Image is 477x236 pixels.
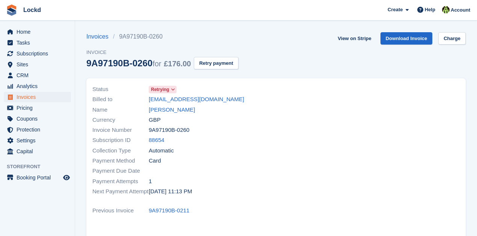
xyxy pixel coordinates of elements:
[92,177,149,186] span: Payment Attempts
[4,81,71,91] a: menu
[149,106,195,114] a: [PERSON_NAME]
[92,85,149,94] span: Status
[17,135,62,146] span: Settings
[152,60,161,68] span: for
[149,157,161,165] span: Card
[92,116,149,124] span: Currency
[4,27,71,37] a: menu
[442,6,450,13] img: Jamie Budding
[4,37,71,48] a: menu
[6,4,17,16] img: stora-icon-8386f47178a22dfd0bd8f6a31ec36ba5ce8667c1dd55bd0f319d3a0aa187defe.svg
[92,106,149,114] span: Name
[86,32,113,41] a: Invoices
[86,32,238,41] nav: breadcrumbs
[149,116,161,124] span: GBP
[149,126,189,134] span: 9A97190B-0260
[4,59,71,70] a: menu
[4,92,71,102] a: menu
[17,114,62,124] span: Coupons
[149,85,177,94] a: Retrying
[4,103,71,113] a: menu
[388,6,403,13] span: Create
[451,6,470,14] span: Account
[4,48,71,59] a: menu
[7,163,75,170] span: Storefront
[149,95,244,104] a: [EMAIL_ADDRESS][DOMAIN_NAME]
[17,48,62,59] span: Subscriptions
[438,32,466,45] a: Charge
[92,187,149,196] span: Next Payment Attempt
[86,49,238,56] span: Invoice
[380,32,433,45] a: Download Invoice
[164,60,191,68] span: £176.00
[17,59,62,70] span: Sites
[92,126,149,134] span: Invoice Number
[17,92,62,102] span: Invoices
[194,57,238,69] button: Retry payment
[92,206,149,215] span: Previous Invoice
[149,177,152,186] span: 1
[17,172,62,183] span: Booking Portal
[62,173,71,182] a: Preview store
[149,136,165,145] a: 88654
[151,86,169,93] span: Retrying
[92,95,149,104] span: Billed to
[4,146,71,157] a: menu
[17,37,62,48] span: Tasks
[92,157,149,165] span: Payment Method
[17,103,62,113] span: Pricing
[20,4,44,16] a: Lockd
[4,124,71,135] a: menu
[4,114,71,124] a: menu
[86,58,191,68] div: 9A97190B-0260
[335,32,374,45] a: View on Stripe
[149,206,189,215] a: 9A97190B-0211
[149,187,192,196] time: 2025-09-02 22:13:05 UTC
[17,81,62,91] span: Analytics
[92,136,149,145] span: Subscription ID
[17,70,62,81] span: CRM
[4,135,71,146] a: menu
[92,146,149,155] span: Collection Type
[92,167,149,175] span: Payment Due Date
[17,124,62,135] span: Protection
[4,70,71,81] a: menu
[4,172,71,183] a: menu
[425,6,435,13] span: Help
[17,27,62,37] span: Home
[149,146,174,155] span: Automatic
[17,146,62,157] span: Capital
